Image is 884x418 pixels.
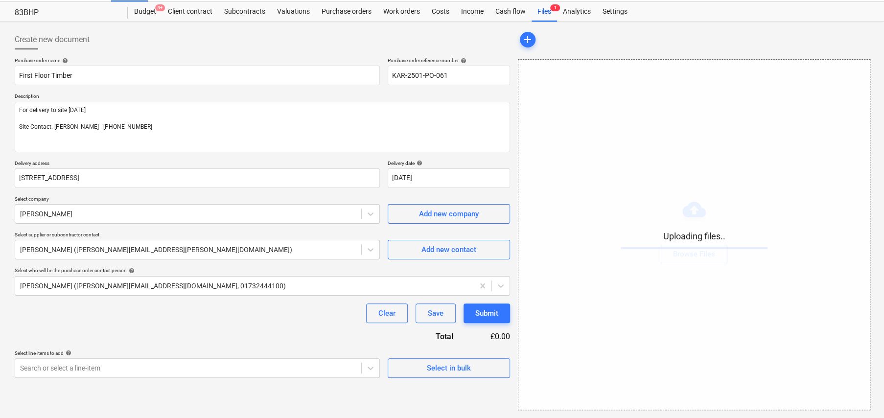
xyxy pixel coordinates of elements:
[388,204,510,224] button: Add new company
[388,57,510,64] div: Purchase order reference number
[557,2,597,22] a: Analytics
[162,2,218,22] a: Client contract
[415,160,422,166] span: help
[15,93,510,101] p: Description
[218,2,271,22] a: Subcontracts
[127,268,135,274] span: help
[15,160,380,168] p: Delivery address
[15,66,380,85] input: Document name
[469,331,510,342] div: £0.00
[489,2,532,22] a: Cash flow
[15,350,380,356] div: Select line-items to add
[388,66,510,85] input: Reference number
[15,34,90,46] span: Create new document
[427,362,471,374] div: Select in bulk
[15,267,510,274] div: Select who will be the purchase order contact person
[128,2,162,22] div: Budget
[835,371,884,418] iframe: Chat Widget
[419,208,479,220] div: Add new company
[377,2,426,22] a: Work orders
[464,303,510,323] button: Submit
[388,168,510,188] input: Delivery date not specified
[621,231,768,242] p: Uploading files..
[15,8,116,18] div: 83BHP
[15,102,510,152] textarea: For delivery to site [DATE] Site Contact: [PERSON_NAME] - [PHONE_NUMBER]
[597,2,633,22] a: Settings
[64,350,71,356] span: help
[518,59,870,410] div: Uploading files..Browse Files
[60,58,68,64] span: help
[421,243,476,256] div: Add new contact
[426,2,455,22] a: Costs
[15,57,380,64] div: Purchase order name
[388,358,510,378] button: Select in bulk
[388,160,510,166] div: Delivery date
[475,307,498,320] div: Submit
[455,2,489,22] a: Income
[366,303,408,323] button: Clear
[15,232,380,240] p: Select supplier or subcontractor contact
[428,307,443,320] div: Save
[383,331,469,342] div: Total
[459,58,466,64] span: help
[128,2,162,22] a: Budget9+
[155,4,165,11] span: 9+
[271,2,316,22] a: Valuations
[550,4,560,11] span: 1
[532,2,557,22] div: Files
[15,168,380,188] input: Delivery address
[532,2,557,22] a: Files1
[416,303,456,323] button: Save
[522,34,534,46] span: add
[15,196,380,204] p: Select company
[316,2,377,22] a: Purchase orders
[388,240,510,259] button: Add new contact
[378,307,395,320] div: Clear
